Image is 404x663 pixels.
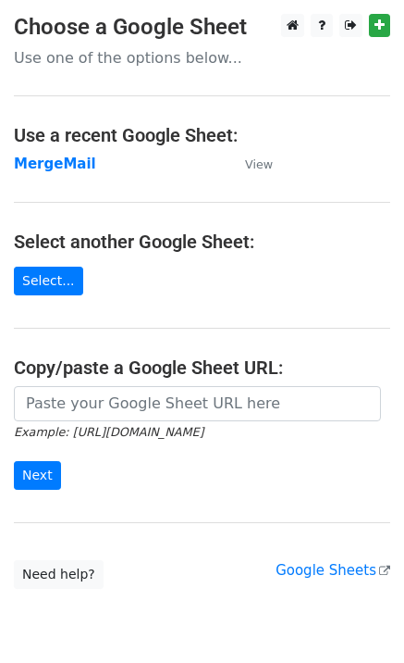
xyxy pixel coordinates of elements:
input: Next [14,461,61,490]
input: Paste your Google Sheet URL here [14,386,381,421]
h4: Use a recent Google Sheet: [14,124,390,146]
h4: Copy/paste a Google Sheet URL: [14,357,390,379]
a: View [226,156,273,172]
a: Need help? [14,560,104,589]
p: Use one of the options below... [14,48,390,68]
small: View [245,157,273,171]
a: Google Sheets [275,562,390,579]
a: MergeMail [14,156,96,172]
a: Select... [14,267,83,295]
small: Example: [URL][DOMAIN_NAME] [14,425,203,439]
h3: Choose a Google Sheet [14,14,390,41]
h4: Select another Google Sheet: [14,231,390,253]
